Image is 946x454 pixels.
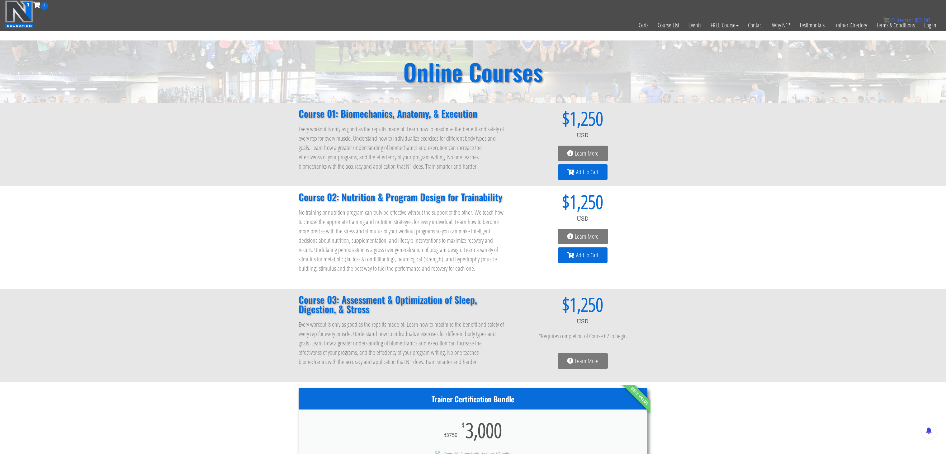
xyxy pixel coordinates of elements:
span: $ [518,192,570,211]
div: USD [518,314,647,329]
div: USD [518,211,647,226]
h3: Trainer Certification Bundle [299,395,647,404]
span: $ [518,109,570,128]
div: Best Value [604,360,676,432]
div: 3750 [444,432,457,438]
a: 0 items: $0.00 [883,17,930,24]
a: Contact [743,10,767,40]
span: Add to Cart [576,169,598,175]
span: Learn More [575,150,598,157]
span: $ [915,17,918,24]
span: 3,000 [466,422,502,438]
img: icon11.png [883,17,890,23]
span: Add to Cart [576,252,598,258]
a: Add to Cart [558,164,608,180]
p: Every workout is only as good as the reps its made of. Learn how to maximize the benefit and safe... [299,124,505,171]
p: *Requires completion of Course 02 to begin [518,331,647,341]
a: Trainer Directory [829,10,872,40]
span: 0 [40,2,48,10]
p: No training or nutrition program can truly be effective without the support of the other. We teac... [299,208,505,273]
a: Log In [920,10,941,40]
a: FREE Course [706,10,743,40]
a: Certs [634,10,653,40]
h2: Course 02: Nutrition & Program Design for Trainability [299,192,505,202]
a: Events [684,10,706,40]
a: Why N1? [767,10,795,40]
a: Learn More [558,229,608,244]
span: 0 [891,17,895,24]
a: Terms & Conditions [872,10,920,40]
a: 0 [33,1,48,9]
span: 1,250 [570,295,603,314]
bdi: 0.00 [915,17,930,24]
img: n1-education [5,0,33,28]
a: Add to Cart [558,247,608,263]
h2: Online Courses [403,60,543,83]
span: Learn More [575,233,598,240]
span: $ [518,295,570,314]
span: Learn More [575,358,598,364]
span: 1,250 [570,192,603,211]
p: Every workout is only as good as the reps its made of. Learn how to maximize the benefit and safe... [299,320,505,367]
a: Course List [653,10,684,40]
a: Testimonials [795,10,829,40]
h2: Course 03: Assessment & Optimization of Sleep, Digestion, & Stress [299,295,505,314]
span: 1,250 [570,109,603,128]
a: Learn More [558,146,608,161]
span: $ [444,432,446,438]
div: USD [518,128,647,143]
h2: Course 01: Biomechanics, Anatomy, & Execution [299,109,505,118]
span: items: [896,17,913,24]
a: Learn More [558,353,608,369]
span: $ [462,422,465,428]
